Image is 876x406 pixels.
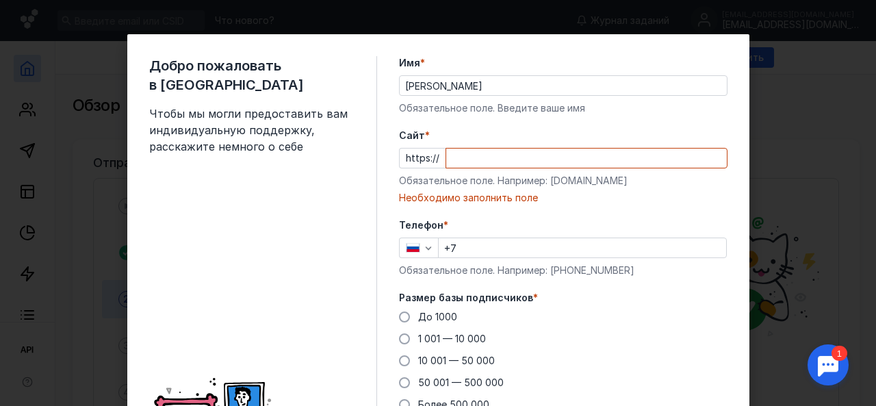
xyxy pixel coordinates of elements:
[399,101,727,115] div: Обязательное поле. Введите ваше имя
[149,105,355,155] span: Чтобы мы могли предоставить вам индивидуальную поддержку, расскажите немного о себе
[31,8,47,23] div: 1
[399,218,443,232] span: Телефон
[399,291,533,305] span: Размер базы подписчиков
[399,264,727,277] div: Обязательное поле. Например: [PHONE_NUMBER]
[418,311,457,322] span: До 1000
[399,56,420,70] span: Имя
[149,56,355,94] span: Добро пожаловать в [GEOGRAPHIC_DATA]
[399,191,727,205] div: Необходимо заполнить поле
[399,129,425,142] span: Cайт
[418,333,486,344] span: 1 001 — 10 000
[418,377,504,388] span: 50 001 — 500 000
[399,174,727,188] div: Обязательное поле. Например: [DOMAIN_NAME]
[418,355,495,366] span: 10 001 — 50 000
